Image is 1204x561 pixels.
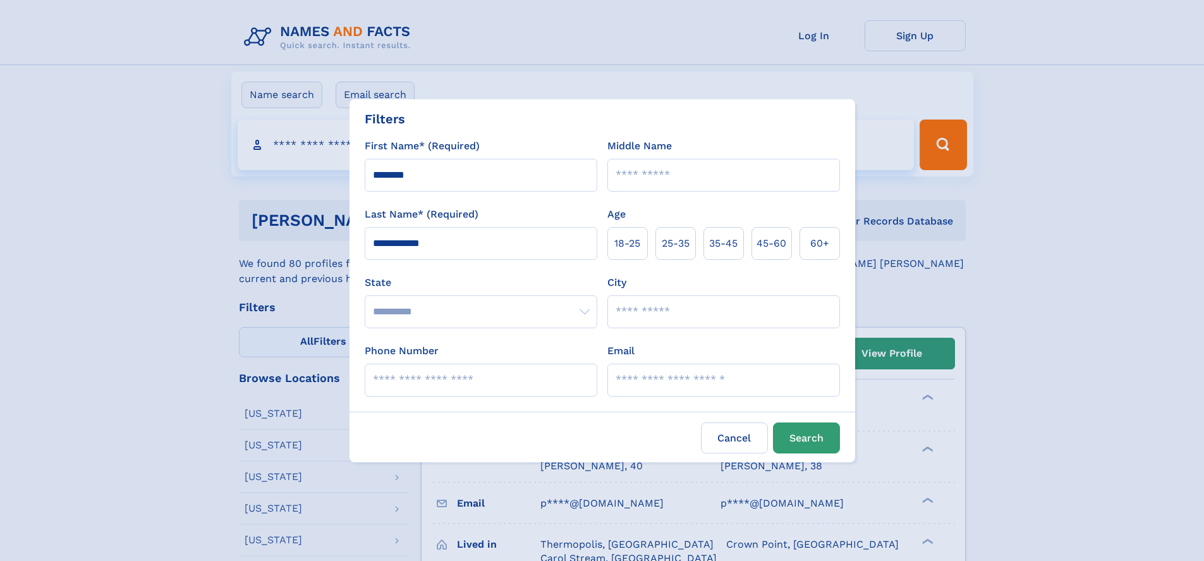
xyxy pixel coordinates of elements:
label: Last Name* (Required) [365,207,478,222]
button: Search [773,422,840,453]
label: Phone Number [365,343,439,359]
label: Age [607,207,626,222]
span: 60+ [810,236,829,251]
label: City [607,275,626,290]
label: Cancel [701,422,768,453]
span: 18‑25 [614,236,640,251]
label: First Name* (Required) [365,139,480,154]
span: 35‑45 [709,236,738,251]
div: Filters [365,109,405,128]
span: 25‑35 [662,236,690,251]
label: Email [607,343,635,359]
label: State [365,275,597,290]
label: Middle Name [607,139,672,154]
span: 45‑60 [757,236,786,251]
